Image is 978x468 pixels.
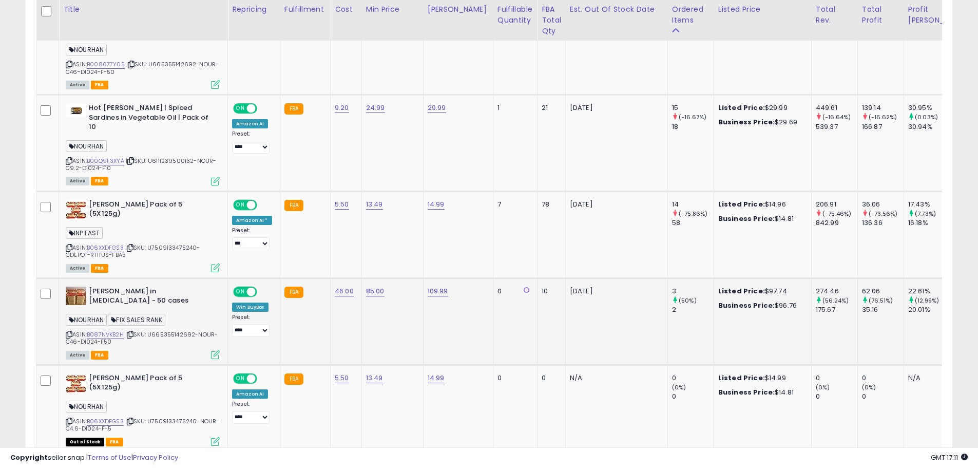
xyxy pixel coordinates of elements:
div: Total Rev. [816,4,853,26]
span: INP EAST [66,227,103,239]
small: (0.03%) [915,113,938,121]
div: 36.06 [862,200,904,209]
a: 5.50 [335,373,349,383]
div: 175.67 [816,305,857,314]
div: seller snap | | [10,453,178,463]
small: (-16.64%) [822,113,851,121]
b: Business Price: [718,387,775,397]
div: 16.18% [908,218,973,228]
small: (-73.56%) [869,210,897,218]
div: ASIN: [66,200,220,271]
div: ASIN: [66,103,220,184]
div: ASIN: [66,287,220,358]
div: 30.95% [908,103,973,113]
div: 0 [672,373,714,383]
span: ON [234,374,247,383]
small: (0%) [672,383,686,391]
a: B00Q9F3XYA [87,157,124,165]
div: 20.01% [908,305,973,314]
span: OFF [256,104,272,113]
b: Listed Price: [718,103,765,113]
a: 14.99 [428,373,445,383]
a: 9.20 [335,103,349,113]
div: Total Profit [862,4,899,26]
small: (-75.86%) [679,210,707,218]
img: 51suamHLh7L._SL40_.jpg [66,200,86,220]
small: FBA [284,287,303,298]
div: N/A [908,373,966,383]
div: $96.76 [718,301,803,310]
div: Preset: [232,401,272,424]
div: 10 [542,287,558,296]
span: FBA [91,264,108,273]
div: 62.06 [862,287,904,296]
div: Amazon AI [232,119,268,128]
div: 15 [672,103,714,113]
div: 7 [497,200,529,209]
div: Preset: [232,227,272,250]
b: [PERSON_NAME] Pack of 5 (5X125g) [89,200,214,221]
span: | SKU: U7509133475240-NOUR-C4.6-D1024-F-5 [66,417,220,433]
small: (-16.62%) [869,113,897,121]
span: OFF [256,200,272,209]
div: 0 [672,392,714,401]
p: [DATE] [570,287,660,296]
div: 2 [672,305,714,314]
p: N/A [570,373,660,383]
b: Business Price: [718,301,775,310]
div: 449.61 [816,103,857,113]
span: FBA [91,177,108,185]
a: Terms of Use [88,453,131,462]
span: All listings currently available for purchase on Amazon [66,264,89,273]
p: [DATE] [570,200,660,209]
a: 46.00 [335,286,354,296]
span: 2025-10-8 17:11 GMT [931,453,968,462]
span: ON [234,200,247,209]
span: All listings currently available for purchase on Amazon [66,351,89,360]
div: Est. Out Of Stock Date [570,4,663,15]
a: 29.99 [428,103,446,113]
span: ON [234,104,247,113]
div: 0 [497,373,529,383]
span: NOURHAN [66,140,107,152]
b: Hot [PERSON_NAME] | Spiced Sardines in Vegetable Oil | Pack of 10 [89,103,214,135]
div: $29.69 [718,118,803,127]
div: Preset: [232,130,272,154]
div: $14.81 [718,214,803,223]
span: NOURHAN [66,401,107,413]
span: FBA [91,351,108,360]
a: B087NVKB2H [87,330,124,339]
b: Listed Price: [718,199,765,209]
div: 35.16 [862,305,904,314]
div: $14.96 [718,200,803,209]
span: ON [234,287,247,296]
div: 78 [542,200,558,209]
img: 31XjBfBwjfL._SL40_.jpg [66,287,86,305]
a: 85.00 [366,286,385,296]
small: (0%) [816,383,830,391]
a: 109.99 [428,286,448,296]
a: 13.49 [366,199,383,210]
span: FIX SALES RANK [108,314,165,326]
div: 0 [816,373,857,383]
div: Preset: [232,314,272,337]
div: $29.99 [718,103,803,113]
span: FBA [91,81,108,89]
div: 22.61% [908,287,973,296]
b: [PERSON_NAME] Pack of 5 (5X125g) [89,373,214,395]
div: Repricing [232,4,276,15]
div: Fulfillment [284,4,326,15]
a: 14.99 [428,199,445,210]
a: 5.50 [335,199,349,210]
b: Business Price: [718,117,775,127]
b: Listed Price: [718,286,765,296]
div: 166.87 [862,122,904,132]
div: Listed Price [718,4,807,15]
span: NOURHAN [66,314,107,326]
img: 51suamHLh7L._SL40_.jpg [66,373,86,394]
small: (-16.67%) [679,113,706,121]
img: 41c--4vGNkL._SL40_.jpg [66,103,86,117]
div: 0 [862,373,904,383]
a: 13.49 [366,373,383,383]
div: Title [63,4,223,15]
